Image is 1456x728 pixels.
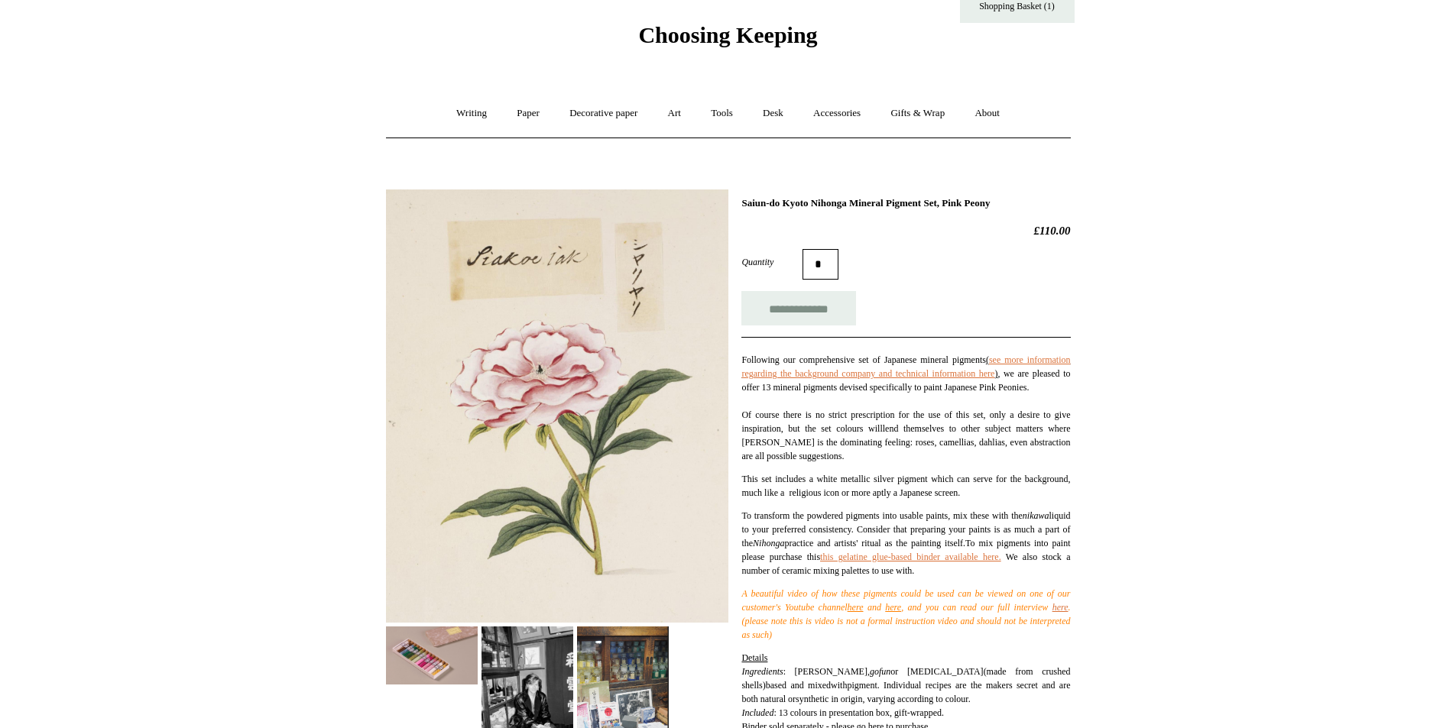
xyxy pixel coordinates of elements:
a: Gifts & Wrap [877,93,958,134]
span: To mix pigments into paint please purchase this [741,538,1070,562]
a: this gelatine glue-based binder available here. [820,552,1001,562]
h1: Saiun-do Kyoto Nihonga Mineral Pigment Set, Pink Peony [741,197,1070,209]
span: To transform the powdered pigments into usable paints, mix these with the liquid to your preferre... [741,510,1070,548]
a: Accessories [799,93,874,134]
a: here [1052,602,1068,613]
em: Nihonga [753,538,784,548]
span: A beautiful video of how these pigments could be used can be viewed on one of our customer's Yout... [741,588,1070,640]
span: This set includes a white metallic silver pigment which can serve for the background, much like a... [741,474,1070,498]
a: Art [654,93,695,134]
span: based and mixed [766,680,831,691]
a: Choosing Keeping [638,34,817,45]
a: About [961,93,1013,134]
span: Details [741,652,767,663]
label: Quantity [741,255,803,269]
span: synthetic in origin, varying according to colour. [796,694,971,704]
span: pigment. Individual recipes are the makers secret and are both natural or [741,680,1070,704]
a: here [885,602,901,613]
em: gofun [870,666,890,677]
a: here [848,602,864,613]
span: Choosing Keeping [638,22,817,47]
img: Saiun-do Kyoto Nihonga Mineral Pigment Set, Pink Peony [386,189,728,623]
a: Decorative paper [556,93,651,134]
a: Writing [443,93,501,134]
em: Ingredients [741,666,783,677]
span: with [831,680,847,691]
a: Desk [749,93,797,134]
a: Tools [697,93,747,134]
em: nikawa [1023,510,1049,521]
a: Paper [503,93,553,134]
em: Included [741,707,773,718]
img: Saiun-do Kyoto Nihonga Mineral Pigment Set, Pink Peony [386,626,478,684]
p: Following our comprehensive set of Japanese mineral pigments , we are pleased to offer 13 mineral... [741,353,1070,463]
span: : [PERSON_NAME], [783,666,870,677]
h2: £110.00 [741,224,1070,238]
span: or [MEDICAL_DATA] [890,666,983,677]
span: lend themselves to other subject matters where [PERSON_NAME] is the dominating feeling: roses, ca... [741,423,1070,461]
